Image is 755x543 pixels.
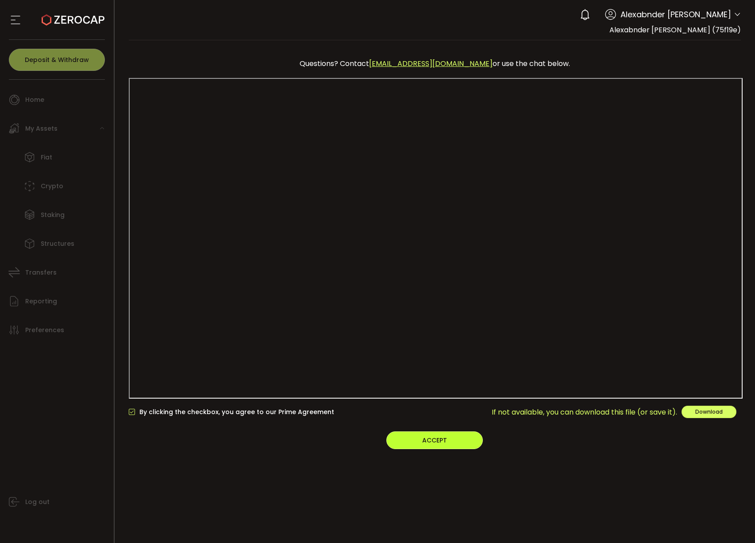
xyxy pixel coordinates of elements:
span: Transfers [25,266,57,279]
span: Alexabnder [PERSON_NAME] [620,8,731,20]
span: Deposit & Withdraw [25,57,89,63]
span: By clicking the checkbox, you agree to our Prime Agreement [135,408,334,416]
span: Download [695,408,723,415]
button: ACCEPT [386,431,483,449]
span: ACCEPT [422,436,447,445]
a: [EMAIL_ADDRESS][DOMAIN_NAME] [369,58,493,69]
span: Alexabnder [PERSON_NAME] (75f19e) [609,25,741,35]
span: Log out [25,496,50,508]
span: Reporting [25,295,57,308]
span: Home [25,93,44,106]
span: If not available, you can download this file (or save it). [492,407,677,418]
div: Questions? Contact or use the chat below. [133,54,737,74]
span: Preferences [25,324,64,337]
button: Deposit & Withdraw [9,49,105,71]
span: My Assets [25,122,58,135]
button: Download [682,406,736,418]
span: Structures [41,237,74,250]
span: Fiat [41,151,52,164]
span: Staking [41,209,65,221]
iframe: Chat Widget [650,447,755,543]
span: Crypto [41,180,63,193]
